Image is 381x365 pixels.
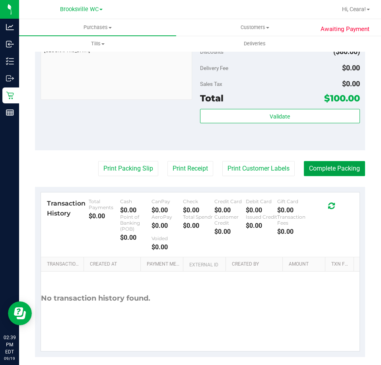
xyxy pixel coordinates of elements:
[8,301,32,325] iframe: Resource center
[342,6,366,12] span: Hi, Ceara!
[41,272,150,325] div: No transaction history found.
[200,109,360,123] button: Validate
[200,65,228,71] span: Delivery Fee
[324,93,360,104] span: $100.00
[167,161,213,176] button: Print Receipt
[152,243,183,251] div: $0.00
[176,19,333,36] a: Customers
[89,198,120,210] div: Total Payments
[120,214,152,232] div: Point of Banking (POB)
[246,214,277,220] div: Issued Credit
[152,235,183,241] div: Voided
[6,109,14,116] inline-svg: Reports
[214,228,246,235] div: $0.00
[120,234,152,241] div: $0.00
[4,355,16,361] p: 09/19
[183,198,214,204] div: Check
[183,257,225,272] th: External ID
[277,198,309,204] div: Gift Card
[152,198,183,204] div: CanPay
[6,91,14,99] inline-svg: Retail
[120,198,152,204] div: Cash
[270,113,290,120] span: Validate
[277,214,309,226] div: Transaction Fees
[60,6,99,13] span: Brooksville WC
[232,261,279,268] a: Created By
[342,64,360,72] span: $0.00
[120,206,152,214] div: $0.00
[89,212,120,220] div: $0.00
[19,35,176,52] a: Tills
[183,206,214,214] div: $0.00
[176,35,333,52] a: Deliveries
[277,228,309,235] div: $0.00
[200,93,224,104] span: Total
[246,198,277,204] div: Debit Card
[331,261,350,268] a: Txn Fee
[233,40,276,47] span: Deliveries
[6,74,14,82] inline-svg: Outbound
[214,198,246,204] div: Credit Card
[6,40,14,48] inline-svg: Inbound
[277,206,309,214] div: $0.00
[90,261,137,268] a: Created At
[321,25,369,34] span: Awaiting Payment
[246,206,277,214] div: $0.00
[152,214,183,220] div: AeroPay
[6,23,14,31] inline-svg: Analytics
[19,40,176,47] span: Tills
[4,334,16,355] p: 02:39 PM EDT
[183,222,214,229] div: $0.00
[152,206,183,214] div: $0.00
[200,81,222,87] span: Sales Tax
[19,19,176,36] a: Purchases
[214,214,246,226] div: Customer Credit
[222,161,295,176] button: Print Customer Labels
[342,80,360,88] span: $0.00
[289,261,322,268] a: Amount
[246,222,277,229] div: $0.00
[47,261,81,268] a: Transaction ID
[214,206,246,214] div: $0.00
[183,214,214,220] div: Total Spendr
[19,24,176,31] span: Purchases
[147,261,180,268] a: Payment Method
[304,161,365,176] button: Complete Packing
[177,24,333,31] span: Customers
[98,161,158,176] button: Print Packing Slip
[152,222,183,229] div: $0.00
[6,57,14,65] inline-svg: Inventory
